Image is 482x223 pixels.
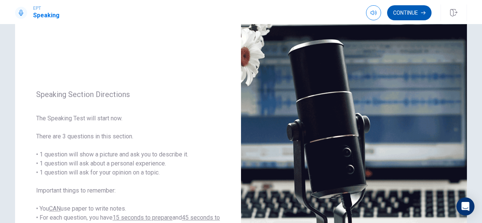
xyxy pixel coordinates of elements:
button: Continue [387,5,432,20]
div: Open Intercom Messenger [456,197,474,215]
u: CAN [49,205,61,212]
h1: Speaking [33,11,59,20]
u: 15 seconds to prepare [113,214,172,221]
span: EPT [33,6,59,11]
span: Speaking Section Directions [36,90,220,99]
